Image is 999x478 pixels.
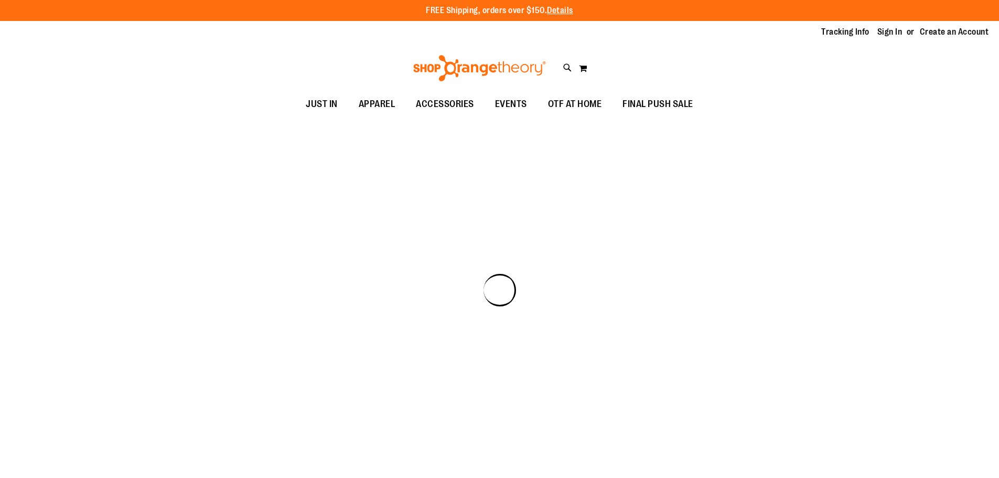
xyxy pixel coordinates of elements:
[295,92,348,116] a: JUST IN
[548,92,602,116] span: OTF AT HOME
[426,5,573,17] p: FREE Shipping, orders over $150.
[877,26,903,38] a: Sign In
[538,92,613,116] a: OTF AT HOME
[348,92,406,116] a: APPAREL
[306,92,338,116] span: JUST IN
[359,92,395,116] span: APPAREL
[622,92,693,116] span: FINAL PUSH SALE
[412,55,547,81] img: Shop Orangetheory
[920,26,989,38] a: Create an Account
[612,92,704,116] a: FINAL PUSH SALE
[485,92,538,116] a: EVENTS
[821,26,869,38] a: Tracking Info
[405,92,485,116] a: ACCESSORIES
[495,92,527,116] span: EVENTS
[547,6,573,15] a: Details
[416,92,474,116] span: ACCESSORIES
